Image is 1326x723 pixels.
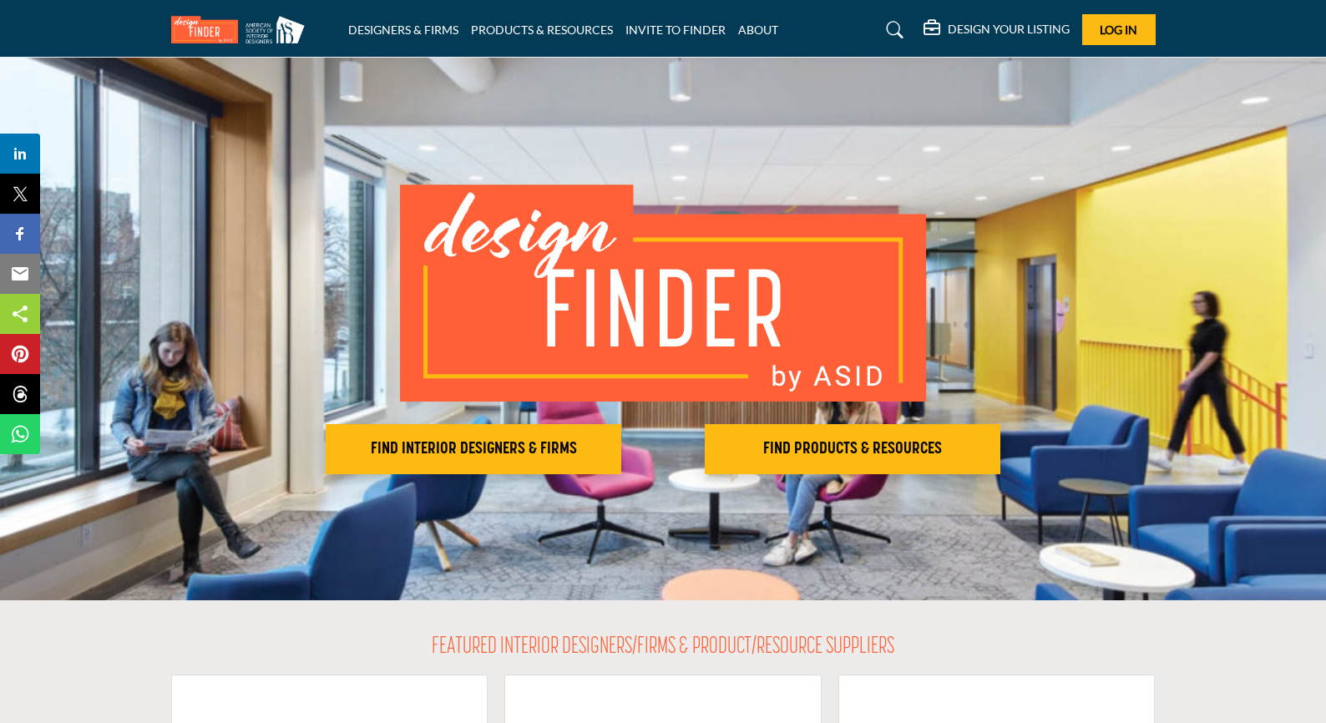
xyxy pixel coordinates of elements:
a: PRODUCTS & RESOURCES [471,23,613,37]
a: Search [870,17,914,43]
button: FIND INTERIOR DESIGNERS & FIRMS [326,424,621,474]
h5: DESIGN YOUR LISTING [948,22,1070,37]
button: Log In [1082,14,1156,45]
a: ABOUT [738,23,778,37]
a: INVITE TO FINDER [625,23,726,37]
h2: FIND PRODUCTS & RESOURCES [710,439,995,459]
span: Log In [1100,23,1137,37]
div: DESIGN YOUR LISTING [924,20,1070,40]
a: DESIGNERS & FIRMS [348,23,458,37]
h2: FEATURED INTERIOR DESIGNERS/FIRMS & PRODUCT/RESOURCE SUPPLIERS [432,634,894,662]
img: Site Logo [171,16,313,43]
img: image [400,185,926,402]
h2: FIND INTERIOR DESIGNERS & FIRMS [331,439,616,459]
button: FIND PRODUCTS & RESOURCES [705,424,1000,474]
